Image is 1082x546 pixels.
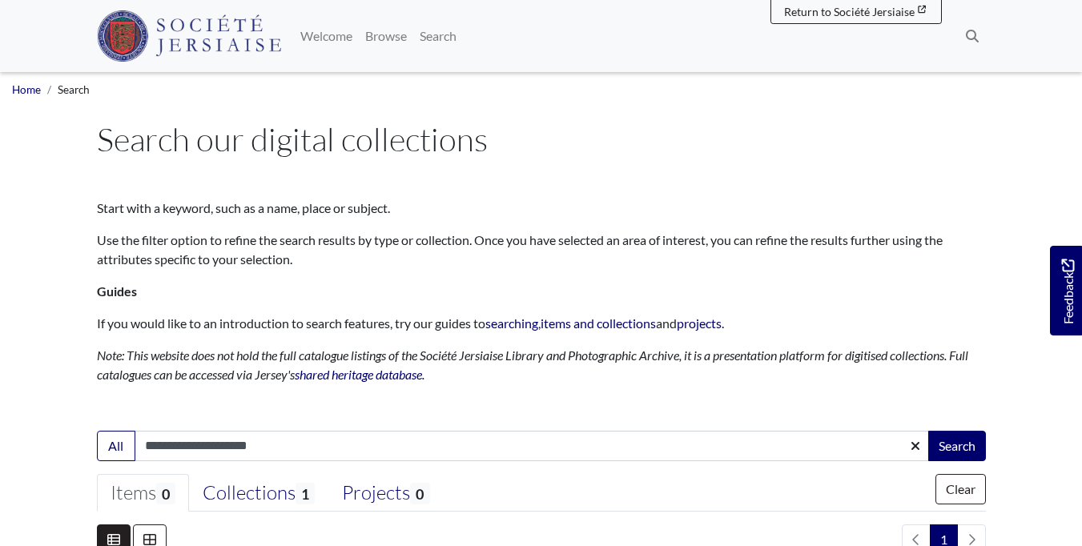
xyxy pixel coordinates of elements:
a: Search [413,20,463,52]
a: Browse [359,20,413,52]
p: If you would like to an introduction to search features, try our guides to , and . [97,314,986,333]
div: Projects [342,481,429,505]
span: Search [58,83,90,96]
p: Start with a keyword, such as a name, place or subject. [97,199,986,218]
span: Feedback [1058,259,1077,323]
span: Return to Société Jersiaise [784,5,915,18]
a: Would you like to provide feedback? [1050,246,1082,335]
img: Société Jersiaise [97,10,282,62]
div: Items [111,481,175,505]
strong: Guides [97,283,137,299]
button: Search [928,431,986,461]
button: All [97,431,135,461]
a: Société Jersiaise logo [97,6,282,66]
a: Home [12,83,41,96]
input: Enter one or more search terms... [135,431,930,461]
a: projects [677,315,722,331]
button: Clear [935,474,986,504]
a: items and collections [541,315,656,331]
div: Collections [203,481,315,505]
span: 0 [156,483,175,504]
a: Welcome [294,20,359,52]
em: Note: This website does not hold the full catalogue listings of the Société Jersiaise Library and... [97,347,968,382]
h1: Search our digital collections [97,120,986,159]
a: shared heritage database [295,367,422,382]
span: 1 [296,483,315,504]
span: 0 [410,483,429,504]
p: Use the filter option to refine the search results by type or collection. Once you have selected ... [97,231,986,269]
a: searching [485,315,538,331]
